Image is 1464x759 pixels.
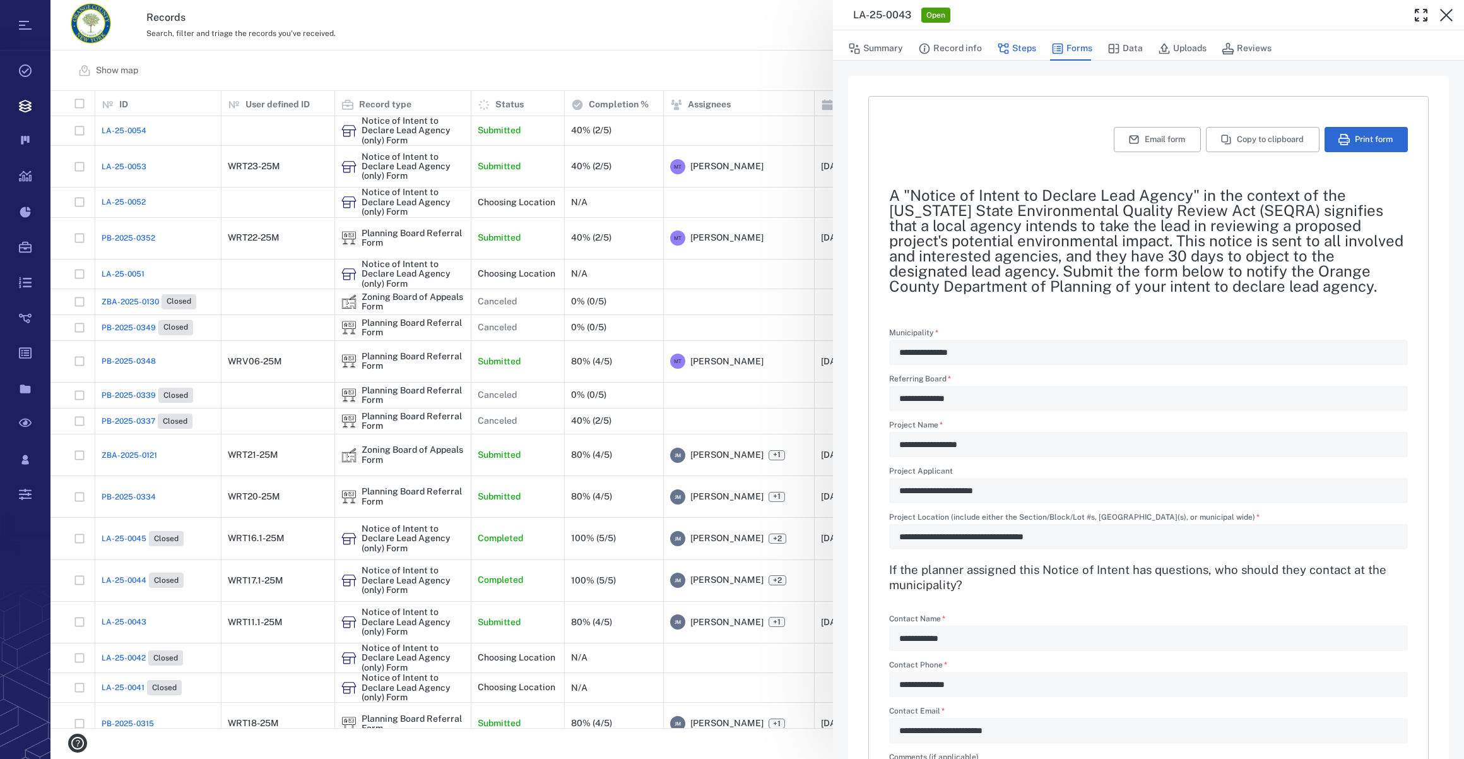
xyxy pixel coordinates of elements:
button: Uploads [1158,37,1207,61]
button: Email form [1114,127,1201,152]
h2: A "Notice of Intent to Declare Lead Agency" in the context of the [US_STATE] State Environmental ... [889,188,1408,294]
span: Help [28,9,54,20]
button: Print form [1325,127,1408,152]
label: Project Location (include either the Section/Block/Lot #s, [GEOGRAPHIC_DATA](s), or municipal wide) [889,513,1408,524]
div: Project Name [889,432,1408,457]
span: Open [924,10,948,21]
label: Project Name [889,421,1408,432]
button: Toggle Fullscreen [1408,3,1434,28]
button: Summary [848,37,903,61]
div: Contact Email [889,718,1408,743]
label: Contact Phone [889,661,1408,672]
div: Municipality [889,340,1408,365]
h3: LA-25-0043 [853,8,911,23]
div: Contact Name [889,626,1408,651]
div: Contact Phone [889,672,1408,697]
label: Contact Name [889,615,1408,626]
label: Contact Email [889,707,1408,718]
button: Copy to clipboard [1206,127,1319,152]
button: Data [1107,37,1143,61]
label: Municipality [889,329,1408,340]
button: Close [1434,3,1459,28]
button: Steps [997,37,1036,61]
h3: If the planner assigned this Notice of Intent has questions, who should they contact at the munic... [889,562,1408,592]
div: Referring Board [889,386,1408,411]
button: Forms [1051,37,1092,61]
label: Project Applicant [889,467,1408,478]
div: Project Applicant [889,478,1408,503]
button: Record info [918,37,982,61]
div: Project Location (include either the Section/Block/Lot #s, Zoning District(s), or municipal wide) [889,524,1408,549]
label: Referring Board [889,375,1408,386]
button: Reviews [1222,37,1272,61]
